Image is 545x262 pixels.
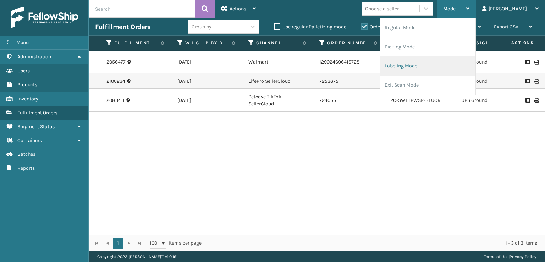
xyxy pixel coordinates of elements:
[494,24,518,30] span: Export CSV
[171,73,242,89] td: [DATE]
[534,79,538,84] i: Print Label
[17,82,37,88] span: Products
[510,254,536,259] a: Privacy Policy
[484,251,536,262] div: |
[313,51,384,73] td: 129024696415728
[274,24,346,30] label: Use regular Palletizing mode
[185,40,228,46] label: WH Ship By Date
[17,96,38,102] span: Inventory
[17,54,51,60] span: Administration
[534,60,538,65] i: Print Label
[443,6,456,12] span: Mode
[150,240,160,247] span: 100
[365,5,399,12] div: Choose a seller
[380,76,475,95] li: Exit Scan Mode
[16,39,29,45] span: Menu
[455,73,526,89] td: UPS Ground
[256,40,299,46] label: Channel
[114,40,157,46] label: Fulfillment Order Id
[525,60,530,65] i: Request to Be Cancelled
[534,98,538,103] i: Print Label
[171,89,242,112] td: [DATE]
[11,7,78,28] img: logo
[242,73,313,89] td: LifePro SellerCloud
[171,51,242,73] td: [DATE]
[327,40,370,46] label: Order Number
[17,124,55,130] span: Shipment Status
[525,79,530,84] i: Request to Be Cancelled
[489,37,538,49] span: Actions
[525,98,530,103] i: Request to Be Cancelled
[17,68,30,74] span: Users
[17,151,35,157] span: Batches
[313,89,384,112] td: 7240551
[97,251,178,262] p: Copyright 2023 [PERSON_NAME]™ v 1.0.191
[242,51,313,73] td: Walmart
[484,254,508,259] a: Terms of Use
[242,89,313,112] td: Petcove TikTok SellerCloud
[380,18,475,37] li: Regular Mode
[17,165,35,171] span: Reports
[17,110,57,116] span: Fulfillment Orders
[113,238,123,249] a: 1
[211,240,537,247] div: 1 - 3 of 3 items
[313,73,384,89] td: 7253675
[150,238,202,249] span: items per page
[106,78,125,85] a: 2106234
[390,97,441,103] a: PC-SWFTPWSP-BLUOR
[455,51,526,73] td: UPS Ground
[380,56,475,76] li: Labeling Mode
[455,89,526,112] td: UPS Ground
[17,137,42,143] span: Containers
[106,97,125,104] a: 2083411
[95,23,150,31] h3: Fulfillment Orders
[230,6,246,12] span: Actions
[380,37,475,56] li: Picking Mode
[106,59,126,66] a: 2056477
[192,23,211,31] div: Group by
[361,24,430,30] label: Orders to be shipped [DATE]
